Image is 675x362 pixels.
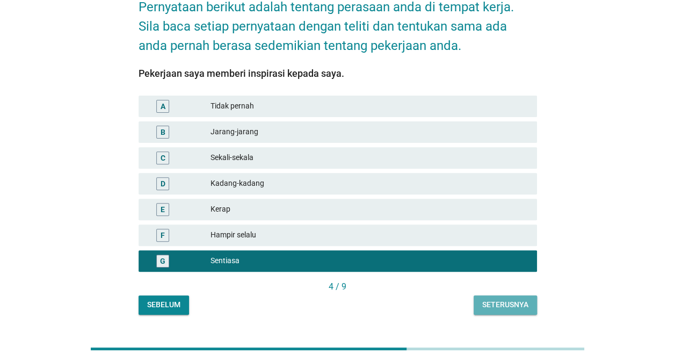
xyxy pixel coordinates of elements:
div: G [160,255,165,266]
div: C [161,152,165,163]
div: Tidak pernah [211,100,528,113]
div: 4 / 9 [139,280,537,293]
button: Sebelum [139,295,189,315]
div: Sebelum [147,299,180,310]
button: Seterusnya [474,295,537,315]
div: Pekerjaan saya memberi inspirasi kepada saya. [139,66,537,81]
div: Jarang-jarang [211,126,528,139]
div: Kerap [211,203,528,216]
div: B [161,126,165,137]
div: Seterusnya [482,299,528,310]
div: E [161,204,165,215]
div: D [161,178,165,189]
div: Sekali-sekala [211,151,528,164]
div: Sentiasa [211,255,528,267]
div: Kadang-kadang [211,177,528,190]
div: F [161,229,165,241]
div: Hampir selalu [211,229,528,242]
div: A [161,100,165,112]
